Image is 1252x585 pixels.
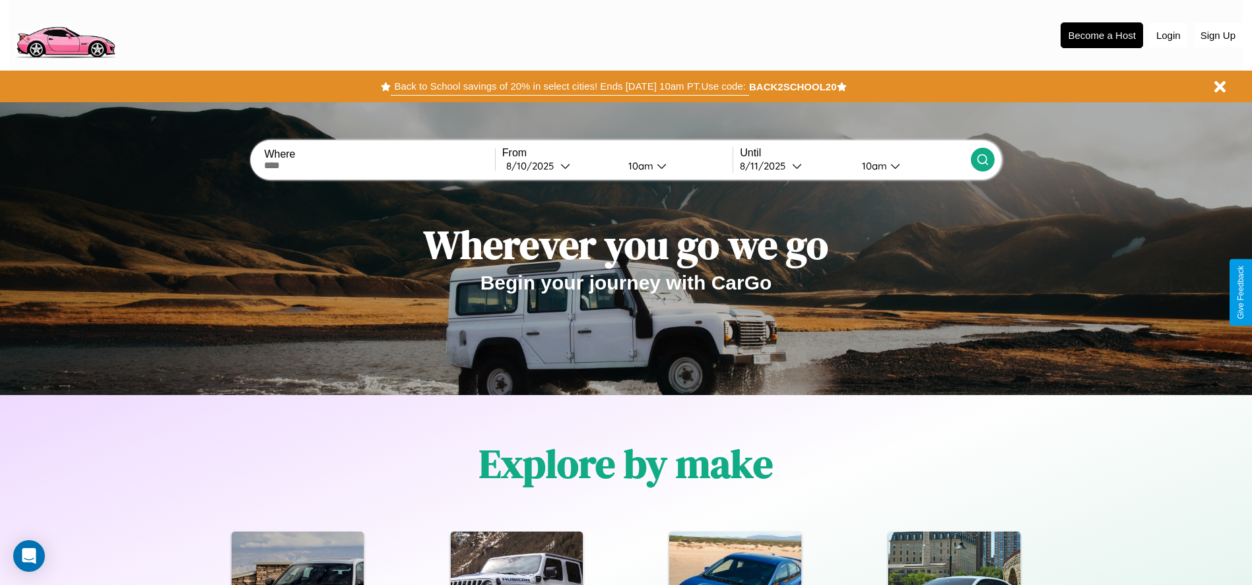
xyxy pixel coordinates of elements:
[264,148,494,160] label: Where
[855,160,890,172] div: 10am
[502,147,733,159] label: From
[13,540,45,572] div: Open Intercom Messenger
[10,7,121,61] img: logo
[740,147,970,159] label: Until
[1150,23,1187,47] button: Login
[502,159,618,173] button: 8/10/2025
[1061,22,1143,48] button: Become a Host
[618,159,733,173] button: 10am
[1194,23,1242,47] button: Sign Up
[740,160,792,172] div: 8 / 11 / 2025
[506,160,560,172] div: 8 / 10 / 2025
[1236,266,1245,319] div: Give Feedback
[622,160,657,172] div: 10am
[749,81,837,92] b: BACK2SCHOOL20
[851,159,971,173] button: 10am
[479,437,773,491] h1: Explore by make
[391,77,748,96] button: Back to School savings of 20% in select cities! Ends [DATE] 10am PT.Use code:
